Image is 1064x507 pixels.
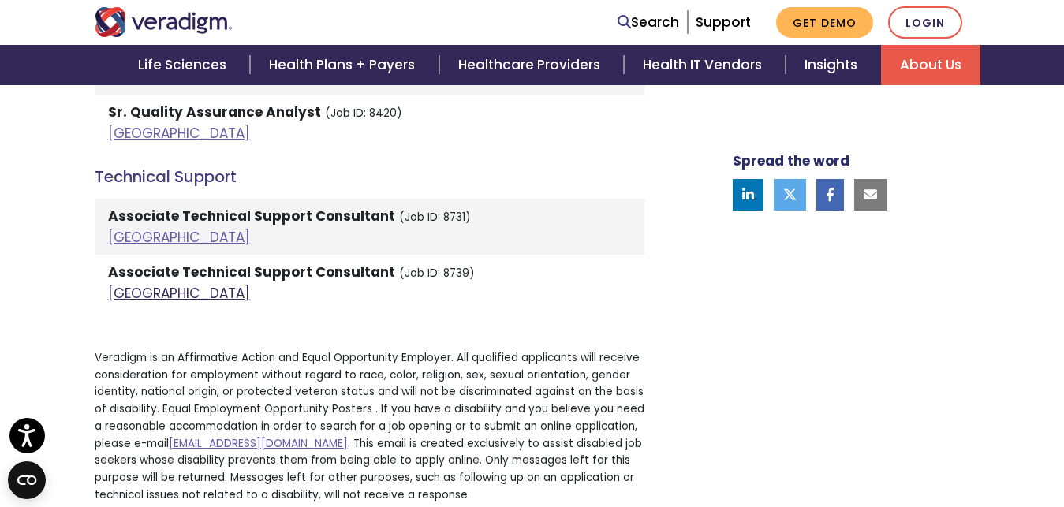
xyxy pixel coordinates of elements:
[786,45,881,85] a: Insights
[776,7,873,38] a: Get Demo
[119,45,250,85] a: Life Sciences
[108,228,250,247] a: [GEOGRAPHIC_DATA]
[95,349,644,504] p: Veradigm is an Affirmative Action and Equal Opportunity Employer. All qualified applicants will r...
[399,210,471,225] small: (Job ID: 8731)
[108,207,395,226] strong: Associate Technical Support Consultant
[8,461,46,499] button: Open CMP widget
[325,106,402,121] small: (Job ID: 8420)
[733,151,849,170] strong: Spread the word
[624,45,786,85] a: Health IT Vendors
[888,6,962,39] a: Login
[95,7,233,37] img: Veradigm logo
[250,45,439,85] a: Health Plans + Payers
[108,284,250,303] a: [GEOGRAPHIC_DATA]
[108,124,250,143] a: [GEOGRAPHIC_DATA]
[439,45,624,85] a: Healthcare Providers
[881,45,980,85] a: About Us
[95,167,644,186] h4: Technical Support
[108,263,395,281] strong: Associate Technical Support Consultant
[108,103,321,121] strong: Sr. Quality Assurance Analyst
[169,436,348,451] a: [EMAIL_ADDRESS][DOMAIN_NAME]
[108,68,250,87] a: [GEOGRAPHIC_DATA]
[696,13,751,32] a: Support
[618,12,679,33] a: Search
[399,266,475,281] small: (Job ID: 8739)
